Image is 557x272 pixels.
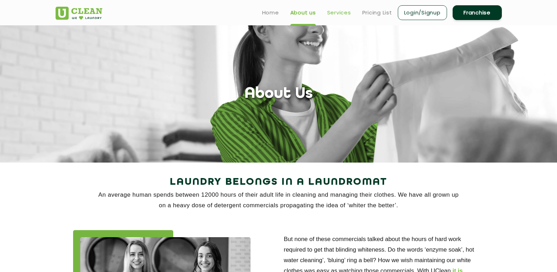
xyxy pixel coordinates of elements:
a: Pricing List [362,8,392,17]
h2: Laundry Belongs in a Laundromat [56,174,502,191]
a: Franchise [453,5,502,20]
a: Home [262,8,279,17]
h1: About Us [245,85,313,103]
a: Services [327,8,351,17]
a: Login/Signup [398,5,447,20]
p: An average human spends between 12000 hours of their adult life in cleaning and managing their cl... [56,190,502,211]
a: About us [290,8,316,17]
img: UClean Laundry and Dry Cleaning [56,7,102,20]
